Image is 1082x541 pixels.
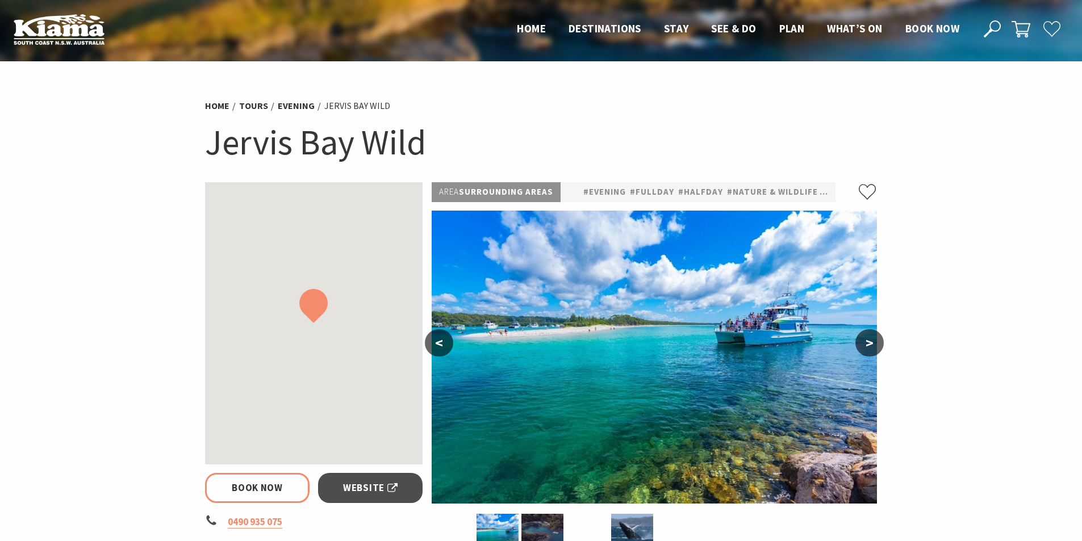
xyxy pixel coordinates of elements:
[678,185,723,199] a: #halfday
[205,473,310,503] a: Book Now
[439,186,459,197] span: Area
[318,473,423,503] a: Website
[205,119,878,165] h1: Jervis Bay Wild
[727,185,818,199] a: #Nature & Wildlife
[569,22,641,35] span: Destinations
[905,22,959,35] span: Book now
[324,99,390,114] li: Jervis Bay Wild
[425,329,453,357] button: <
[343,480,398,496] span: Website
[239,100,268,112] a: Tours
[779,22,805,35] span: Plan
[205,100,229,112] a: Home
[278,100,315,112] a: Evening
[517,22,546,35] span: Home
[827,22,883,35] span: What’s On
[630,185,674,199] a: #fullday
[855,329,884,357] button: >
[228,515,282,529] a: 0490 935 075
[506,20,971,39] nav: Main Menu
[583,185,626,199] a: #Evening
[664,22,689,35] span: Stay
[432,182,561,202] p: Surrounding Areas
[432,211,877,504] img: Disabled Access Vessel
[14,14,105,45] img: Kiama Logo
[711,22,756,35] span: See & Do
